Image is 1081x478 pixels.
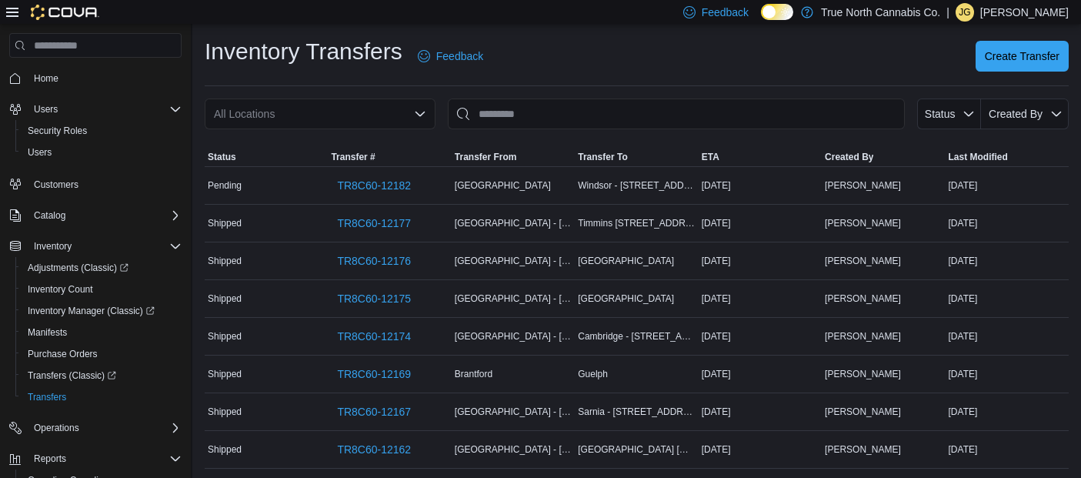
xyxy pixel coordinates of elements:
[28,125,87,137] span: Security Roles
[22,280,182,299] span: Inventory Count
[22,122,182,140] span: Security Roles
[337,253,411,269] span: TR8C60-12176
[925,108,956,120] span: Status
[15,279,188,300] button: Inventory Count
[980,3,1069,22] p: [PERSON_NAME]
[28,146,52,159] span: Users
[946,214,1069,232] div: [DATE]
[28,100,64,119] button: Users
[825,368,901,380] span: [PERSON_NAME]
[699,148,822,166] button: ETA
[825,330,901,343] span: [PERSON_NAME]
[208,217,242,229] span: Shipped
[578,217,695,229] span: Timmins [STREET_ADDRESS]
[578,330,695,343] span: Cambridge - [STREET_ADDRESS]
[28,326,67,339] span: Manifests
[956,3,974,22] div: Jessica Gallant
[208,292,242,305] span: Shipped
[3,67,188,89] button: Home
[31,5,99,20] img: Cova
[699,440,822,459] div: [DATE]
[15,300,188,322] a: Inventory Manager (Classic)
[331,321,417,352] a: TR8C60-12174
[337,329,411,344] span: TR8C60-12174
[702,5,749,20] span: Feedback
[331,396,417,427] a: TR8C60-12167
[3,236,188,257] button: Inventory
[946,148,1069,166] button: Last Modified
[448,99,905,129] input: This is a search bar. After typing your query, hit enter to filter the results lower in the page.
[22,366,122,385] a: Transfers (Classic)
[455,368,492,380] span: Brantford
[985,48,1059,64] span: Create Transfer
[22,323,182,342] span: Manifests
[22,366,182,385] span: Transfers (Classic)
[946,403,1069,421] div: [DATE]
[331,151,375,163] span: Transfer #
[825,179,901,192] span: [PERSON_NAME]
[455,179,551,192] span: [GEOGRAPHIC_DATA]
[208,151,236,163] span: Status
[22,345,104,363] a: Purchase Orders
[455,292,572,305] span: [GEOGRAPHIC_DATA] - [STREET_ADDRESS]
[28,419,85,437] button: Operations
[578,292,674,305] span: [GEOGRAPHIC_DATA]
[578,179,695,192] span: Windsor - [STREET_ADDRESS]
[699,289,822,308] div: [DATE]
[455,330,572,343] span: [GEOGRAPHIC_DATA] - [STREET_ADDRESS]
[761,4,793,20] input: Dark Mode
[28,69,182,88] span: Home
[15,322,188,343] button: Manifests
[28,450,72,468] button: Reports
[208,443,242,456] span: Shipped
[208,179,242,192] span: Pending
[821,3,940,22] p: True North Cannabis Co.
[976,41,1069,72] button: Create Transfer
[3,417,188,439] button: Operations
[34,422,79,434] span: Operations
[331,208,417,239] a: TR8C60-12177
[22,323,73,342] a: Manifests
[578,368,608,380] span: Guelph
[34,179,78,191] span: Customers
[28,305,155,317] span: Inventory Manager (Classic)
[28,69,65,88] a: Home
[34,453,66,465] span: Reports
[699,176,822,195] div: [DATE]
[28,100,182,119] span: Users
[699,327,822,346] div: [DATE]
[331,359,417,389] a: TR8C60-12169
[699,214,822,232] div: [DATE]
[414,108,426,120] button: Open list of options
[208,406,242,418] span: Shipped
[331,434,417,465] a: TR8C60-12162
[3,205,188,226] button: Catalog
[699,252,822,270] div: [DATE]
[702,151,719,163] span: ETA
[575,148,698,166] button: Transfer To
[34,240,72,252] span: Inventory
[28,206,182,225] span: Catalog
[337,366,411,382] span: TR8C60-12169
[455,217,572,229] span: [GEOGRAPHIC_DATA] - [STREET_ADDRESS]
[22,302,161,320] a: Inventory Manager (Classic)
[699,403,822,421] div: [DATE]
[825,151,873,163] span: Created By
[3,172,188,195] button: Customers
[455,406,572,418] span: [GEOGRAPHIC_DATA] - [STREET_ADDRESS]
[959,3,970,22] span: JG
[825,255,901,267] span: [PERSON_NAME]
[28,237,78,256] button: Inventory
[337,404,411,420] span: TR8C60-12167
[22,302,182,320] span: Inventory Manager (Classic)
[22,122,93,140] a: Security Roles
[981,99,1069,129] button: Created By
[22,345,182,363] span: Purchase Orders
[28,206,72,225] button: Catalog
[946,440,1069,459] div: [DATE]
[917,99,981,129] button: Status
[28,419,182,437] span: Operations
[989,108,1043,120] span: Created By
[208,255,242,267] span: Shipped
[822,148,945,166] button: Created By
